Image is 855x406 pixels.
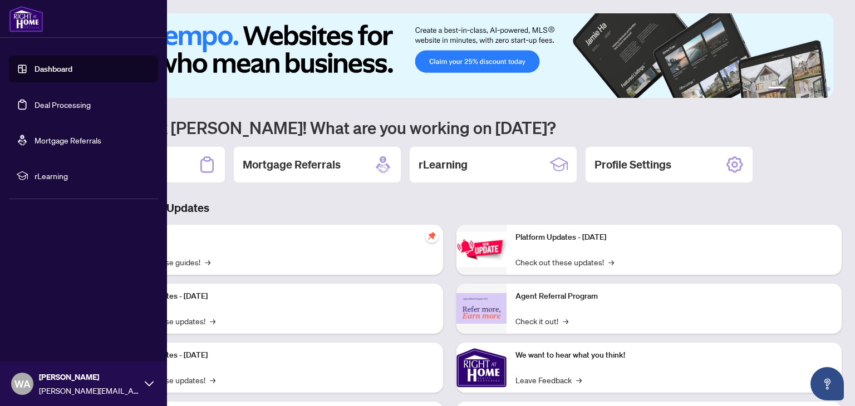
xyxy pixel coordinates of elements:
span: pushpin [425,229,439,242]
button: 4 [808,87,813,91]
img: Agent Referral Program [456,293,507,324]
span: → [210,315,215,327]
p: Platform Updates - [DATE] [515,231,833,244]
span: → [608,256,614,268]
a: Check out these updates!→ [515,256,614,268]
button: 5 [817,87,822,91]
h2: Mortgage Referrals [243,157,341,172]
button: Open asap [810,367,844,400]
span: → [563,315,568,327]
h2: rLearning [419,157,468,172]
span: WA [14,376,31,392]
span: → [210,374,215,386]
span: [PERSON_NAME] [39,371,139,383]
a: Mortgage Referrals [35,135,101,145]
a: Check it out!→ [515,315,568,327]
p: Agent Referral Program [515,290,833,303]
p: Self-Help [117,231,434,244]
p: Platform Updates - [DATE] [117,349,434,362]
button: 1 [768,87,786,91]
span: → [576,374,582,386]
button: 3 [799,87,804,91]
span: rLearning [35,170,150,182]
button: 6 [826,87,831,91]
span: → [205,256,210,268]
a: Leave Feedback→ [515,374,582,386]
h3: Brokerage & Industry Updates [58,200,842,216]
img: We want to hear what you think! [456,343,507,393]
a: Dashboard [35,64,72,74]
img: logo [9,6,43,32]
p: Platform Updates - [DATE] [117,290,434,303]
span: [PERSON_NAME][EMAIL_ADDRESS][PERSON_NAME][DOMAIN_NAME] [39,384,139,397]
a: Deal Processing [35,100,91,110]
img: Slide 0 [58,13,833,98]
img: Platform Updates - June 23, 2025 [456,232,507,267]
button: 2 [790,87,795,91]
p: We want to hear what you think! [515,349,833,362]
h1: Welcome back [PERSON_NAME]! What are you working on [DATE]? [58,117,842,138]
h2: Profile Settings [594,157,671,172]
